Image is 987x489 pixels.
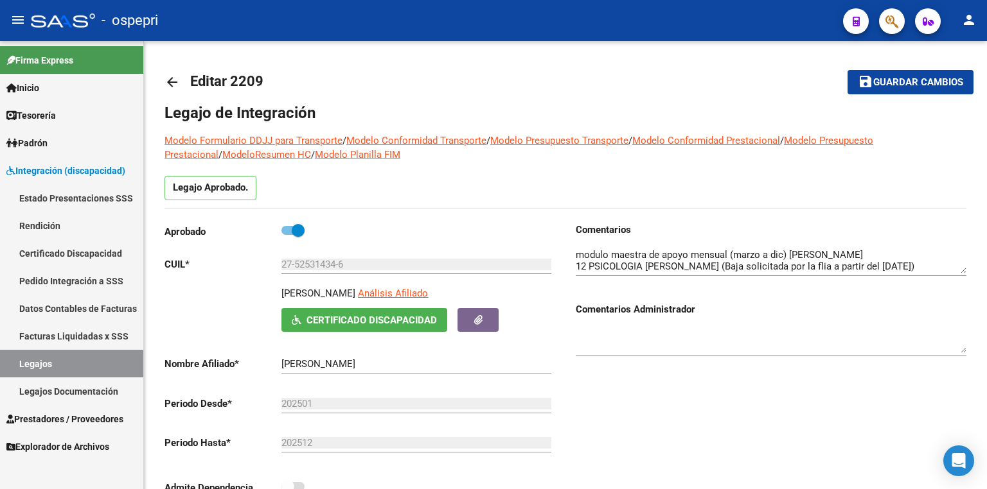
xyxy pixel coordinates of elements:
[961,12,977,28] mat-icon: person
[164,225,281,239] p: Aprobado
[576,302,966,316] h3: Comentarios Administrador
[315,149,400,160] a: Modelo Planilla FIM
[222,149,311,160] a: ModeloResumen HC
[358,287,428,299] span: Análisis Afiliado
[307,314,437,326] span: Certificado Discapacidad
[10,12,26,28] mat-icon: menu
[873,77,963,89] span: Guardar cambios
[164,357,281,371] p: Nombre Afiliado
[281,286,355,300] p: [PERSON_NAME]
[164,397,281,411] p: Periodo Desde
[6,136,48,150] span: Padrón
[164,135,342,146] a: Modelo Formulario DDJJ para Transporte
[164,103,966,123] h1: Legajo de Integración
[632,135,780,146] a: Modelo Conformidad Prestacional
[6,108,56,123] span: Tesorería
[943,445,974,476] div: Open Intercom Messenger
[102,6,158,35] span: - ospepri
[858,74,873,89] mat-icon: save
[576,223,966,237] h3: Comentarios
[848,70,974,94] button: Guardar cambios
[281,308,447,332] button: Certificado Discapacidad
[346,135,486,146] a: Modelo Conformidad Transporte
[6,440,109,454] span: Explorador de Archivos
[6,164,125,178] span: Integración (discapacidad)
[164,257,281,271] p: CUIL
[490,135,628,146] a: Modelo Presupuesto Transporte
[164,176,256,200] p: Legajo Aprobado.
[6,412,123,426] span: Prestadores / Proveedores
[6,81,39,95] span: Inicio
[190,73,263,89] span: Editar 2209
[6,53,73,67] span: Firma Express
[164,74,180,90] mat-icon: arrow_back
[164,436,281,450] p: Periodo Hasta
